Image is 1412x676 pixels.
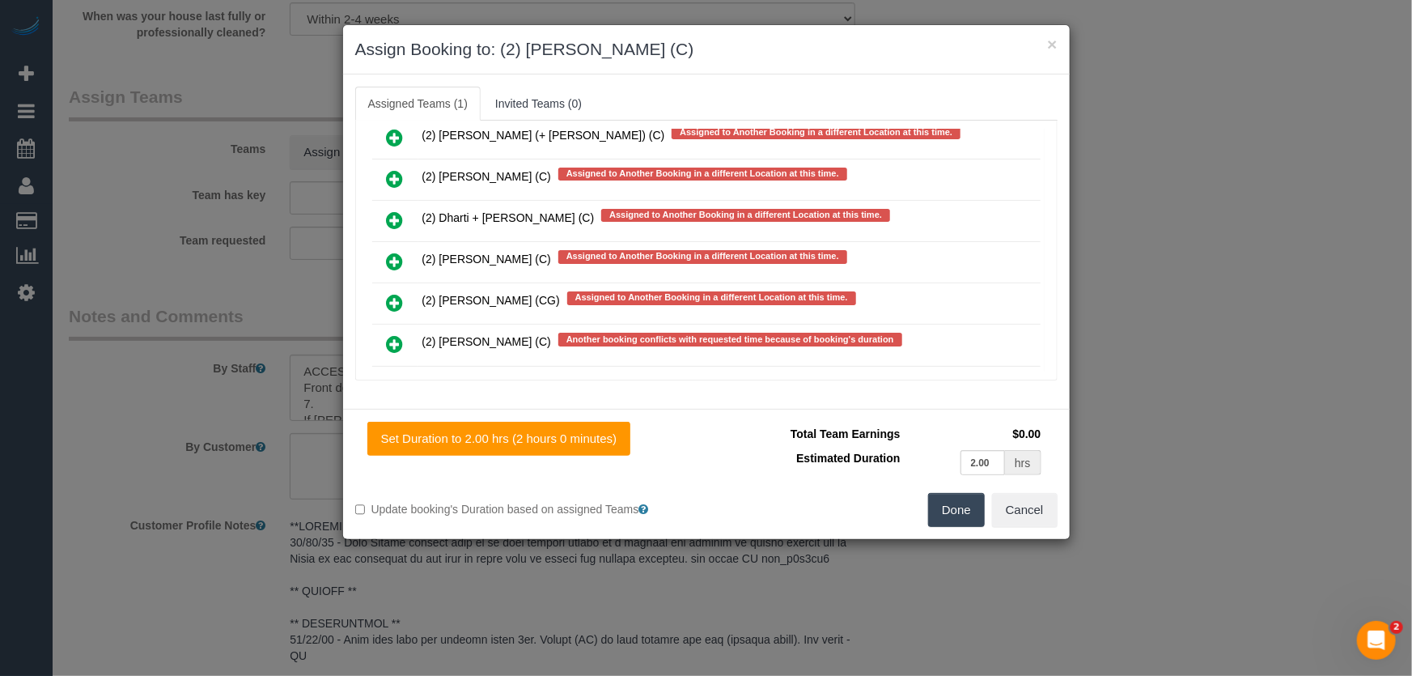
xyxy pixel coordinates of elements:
span: (2) [PERSON_NAME] (C) [422,170,551,183]
button: × [1047,36,1057,53]
span: Assigned to Another Booking in a different Location at this time. [558,168,847,181]
span: (2) [PERSON_NAME] (C) [422,253,551,266]
span: Assigned to Another Booking in a different Location at this time. [601,209,890,222]
a: Invited Teams (0) [482,87,595,121]
span: Assigned to Another Booking in a different Location at this time. [558,250,847,263]
span: Estimated Duration [796,452,900,465]
span: Assigned to Another Booking in a different Location at this time. [672,126,960,139]
label: Update booking's Duration based on assigned Teams [355,501,694,517]
span: Another booking conflicts with requested time because of booking's duration [558,333,902,346]
button: Set Duration to 2.00 hrs (2 hours 0 minutes) [367,422,631,456]
span: (2) [PERSON_NAME] (CG) [422,295,560,308]
td: Total Team Earnings [719,422,905,446]
input: Update booking's Duration based on assigned Teams [355,504,366,515]
a: Assigned Teams (1) [355,87,481,121]
span: (2) [PERSON_NAME] (+ [PERSON_NAME]) (C) [422,129,665,142]
span: (2) Dharti + [PERSON_NAME] (C) [422,211,595,224]
button: Done [928,493,985,527]
td: $0.00 [905,422,1045,446]
span: (2) [PERSON_NAME] (C) [422,336,551,349]
div: hrs [1005,450,1041,475]
iframe: Intercom live chat [1357,621,1396,660]
span: Assigned to Another Booking in a different Location at this time. [567,291,856,304]
h3: Assign Booking to: (2) [PERSON_NAME] (C) [355,37,1058,62]
span: 2 [1390,621,1403,634]
button: Cancel [992,493,1058,527]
